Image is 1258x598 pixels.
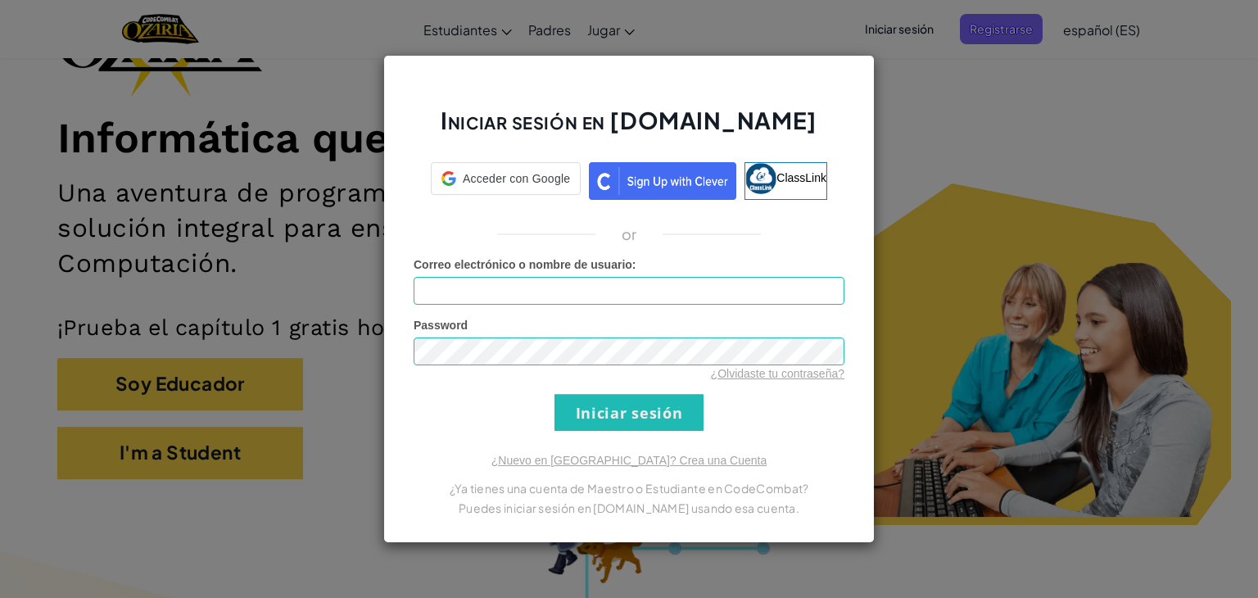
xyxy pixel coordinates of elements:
a: Acceder con Google [431,162,581,200]
div: Acceder con Google [431,162,581,195]
p: ¿Ya tienes una cuenta de Maestro o Estudiante en CodeCombat? [414,478,844,498]
p: Puedes iniciar sesión en [DOMAIN_NAME] usando esa cuenta. [414,498,844,518]
input: Iniciar sesión [554,394,704,431]
img: clever_sso_button@2x.png [589,162,736,200]
span: ClassLink [776,171,826,184]
a: ¿Olvidaste tu contraseña? [711,367,844,380]
label: : [414,256,636,273]
p: or [622,224,637,244]
h2: Iniciar sesión en [DOMAIN_NAME] [414,105,844,152]
span: Correo electrónico o nombre de usuario [414,258,632,271]
a: ¿Nuevo en [GEOGRAPHIC_DATA]? Crea una Cuenta [491,454,767,467]
span: Acceder con Google [463,170,570,187]
img: classlink-logo-small.png [745,163,776,194]
span: Password [414,319,468,332]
